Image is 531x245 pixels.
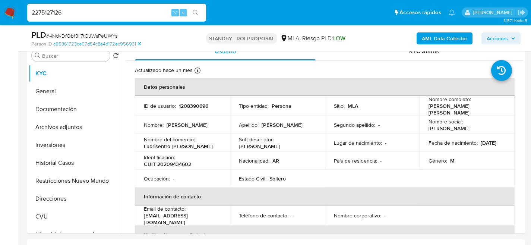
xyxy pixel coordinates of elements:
[262,122,303,128] p: [PERSON_NAME]
[399,9,441,16] span: Accesos rápidos
[429,157,447,164] p: Género :
[385,139,386,146] p: -
[29,226,122,244] button: Historial de conversaciones
[29,65,122,82] button: KYC
[31,41,52,47] b: Person ID
[29,100,122,118] button: Documentación
[206,33,277,44] p: STANDBY - ROI PROPOSAL
[272,103,291,109] p: Persona
[272,157,279,164] p: AR
[144,136,195,143] p: Nombre del comercio :
[29,154,122,172] button: Historial Casos
[239,103,269,109] p: Tipo entidad :
[334,212,381,219] p: Nombre corporativo :
[380,157,382,164] p: -
[487,32,508,44] span: Acciones
[348,103,358,109] p: MLA
[144,175,170,182] p: Ocupación :
[144,205,186,212] p: Email de contacto :
[429,125,470,132] p: [PERSON_NAME]
[239,136,274,143] p: Soft descriptor :
[239,175,266,182] p: Estado Civil :
[167,122,208,128] p: [PERSON_NAME]
[334,139,382,146] p: Lugar de nacimiento :
[429,96,471,103] p: Nombre completo :
[46,32,117,40] span: # 4NdvDfQbf9lI7tOJWsPeUWYs
[53,41,141,47] a: c95361723ce07d54c8a4d172ec956931
[239,157,269,164] p: Nacionalidad :
[239,122,259,128] p: Apellido :
[144,122,164,128] p: Nombre :
[144,161,191,167] p: CUIT 20209434602
[182,9,184,16] span: s
[144,103,176,109] p: ID de usuario :
[450,157,455,164] p: M
[188,7,203,18] button: search-icon
[29,82,122,100] button: General
[144,154,175,161] p: Identificación :
[333,34,345,43] span: LOW
[135,226,515,244] th: Verificación y cumplimiento
[429,139,478,146] p: Fecha de nacimiento :
[518,9,525,16] a: Salir
[384,212,386,219] p: -
[29,172,122,190] button: Restricciones Nuevo Mundo
[135,78,515,96] th: Datos personales
[473,9,515,16] p: facundo.marin@mercadolibre.com
[135,188,515,205] th: Información de contacto
[31,29,46,41] b: PLD
[172,9,178,16] span: ⌥
[422,32,467,44] b: AML Data Collector
[173,175,174,182] p: -
[135,67,193,74] p: Actualizado hace un mes
[417,32,472,44] button: AML Data Collector
[334,122,375,128] p: Segundo apellido :
[239,143,280,150] p: [PERSON_NAME]
[429,118,463,125] p: Nombre social :
[35,53,41,59] button: Buscar
[27,8,206,18] input: Buscar usuario o caso...
[481,139,496,146] p: [DATE]
[503,18,527,23] span: 3.157.1-hotfix-5
[42,53,107,59] input: Buscar
[144,143,213,150] p: Lubrisentro [PERSON_NAME]
[29,190,122,208] button: Direcciones
[280,34,299,43] div: MLA
[481,32,521,44] button: Acciones
[144,212,218,226] p: [EMAIL_ADDRESS][DOMAIN_NAME]
[239,212,288,219] p: Teléfono de contacto :
[29,136,122,154] button: Inversiones
[291,212,293,219] p: -
[269,175,286,182] p: Soltero
[29,208,122,226] button: CVU
[429,103,503,116] p: [PERSON_NAME] [PERSON_NAME]
[302,34,345,43] span: Riesgo PLD:
[378,122,380,128] p: -
[29,118,122,136] button: Archivos adjuntos
[334,157,377,164] p: País de residencia :
[179,103,208,109] p: 1208390696
[334,103,345,109] p: Sitio :
[449,9,455,16] a: Notificaciones
[113,53,119,61] button: Volver al orden por defecto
